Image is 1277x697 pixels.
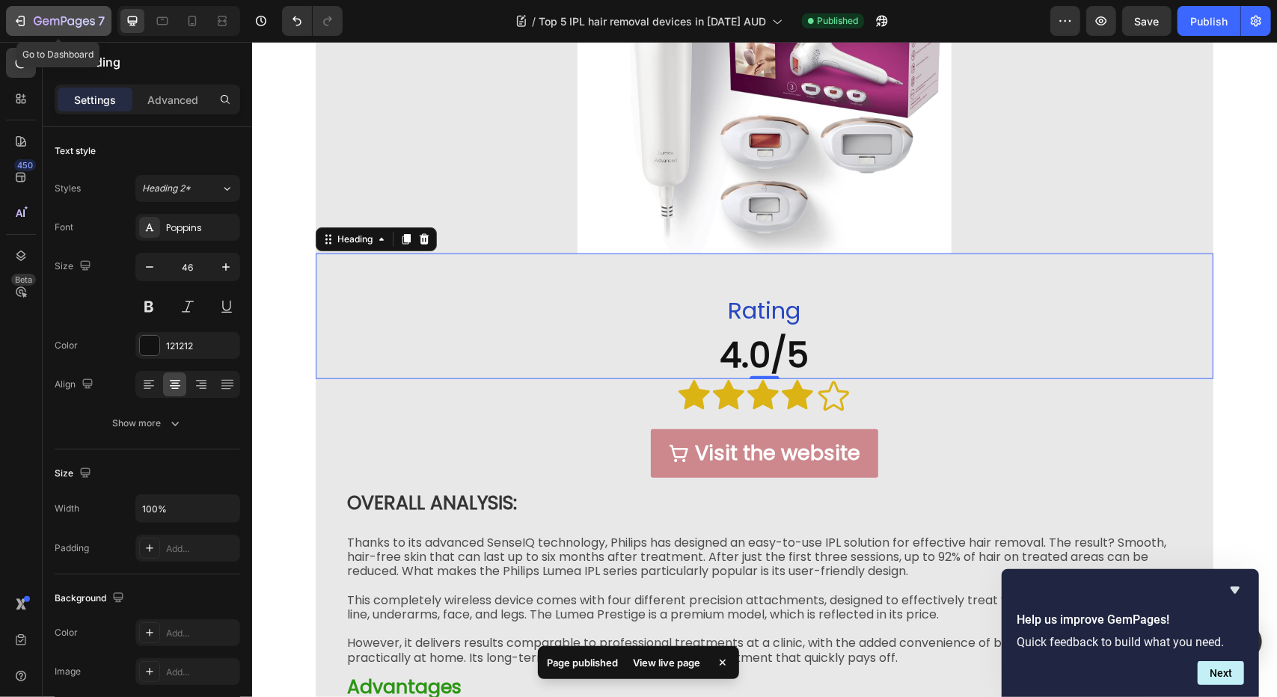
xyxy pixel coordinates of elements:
span: / [532,13,536,29]
p: ⁠⁠⁠⁠⁠⁠⁠ [65,243,960,337]
h2: Help us improve GemPages! [1017,611,1244,629]
strong: 4.0/5 [468,289,557,337]
p: Settings [74,92,116,108]
span: Heading 2* [142,182,191,195]
div: View live page [624,652,709,673]
div: Help us improve GemPages! [1017,581,1244,685]
p: Quick feedback to build what you need. [1017,635,1244,649]
button: 7 [6,6,111,36]
button: Show more [55,410,240,437]
div: Poppins [166,221,236,235]
div: Align [55,375,97,395]
div: Heading [82,191,123,204]
input: Auto [136,495,239,522]
div: Text style [55,144,96,158]
span: Save [1135,15,1160,28]
p: Advanced [147,92,198,108]
div: Undo/Redo [282,6,343,36]
p: Visit the website [443,393,608,430]
p: 7 [98,12,105,30]
div: Font [55,221,73,234]
span: Published [817,14,858,28]
button: Heading 2* [135,175,240,202]
button: Save [1122,6,1172,36]
p: Thanks to its advanced SenseIQ technology, Philips has designed an easy-to-use IPL solution for e... [95,494,930,537]
button: Publish [1178,6,1240,36]
div: 121212 [166,340,236,353]
strong: Advantages [95,632,209,658]
div: Styles [55,182,81,195]
div: Publish [1190,13,1228,29]
p: This completely wireless device comes with four different precision attachments, designed to effe... [95,551,930,580]
span: Rating [477,252,549,285]
div: Size [55,464,94,484]
div: 450 [14,159,36,171]
div: Show more [113,416,183,431]
div: Padding [55,541,89,555]
div: Background [55,589,127,609]
p: However, it delivers results comparable to professional treatments at a clinic, with the added co... [95,594,930,622]
div: Width [55,502,79,515]
div: Size [55,257,94,277]
button: Hide survey [1226,581,1244,599]
div: Add... [166,627,236,640]
span: Top 5 IPL hair removal devices in [DATE] AUD [539,13,766,29]
div: Color [55,626,78,639]
p: Heading [73,53,234,71]
div: Color [55,339,78,352]
p: Page published [547,655,618,670]
div: Add... [166,666,236,679]
h2: Rich Text Editor. Editing area: main [64,242,961,338]
button: Next question [1198,661,1244,685]
iframe: Design area [252,42,1277,697]
div: Beta [11,274,36,286]
div: Add... [166,542,236,556]
a: Visit the website [399,387,626,436]
div: Image [55,665,81,678]
strong: OVERALL ANALYSIS: [95,448,265,474]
